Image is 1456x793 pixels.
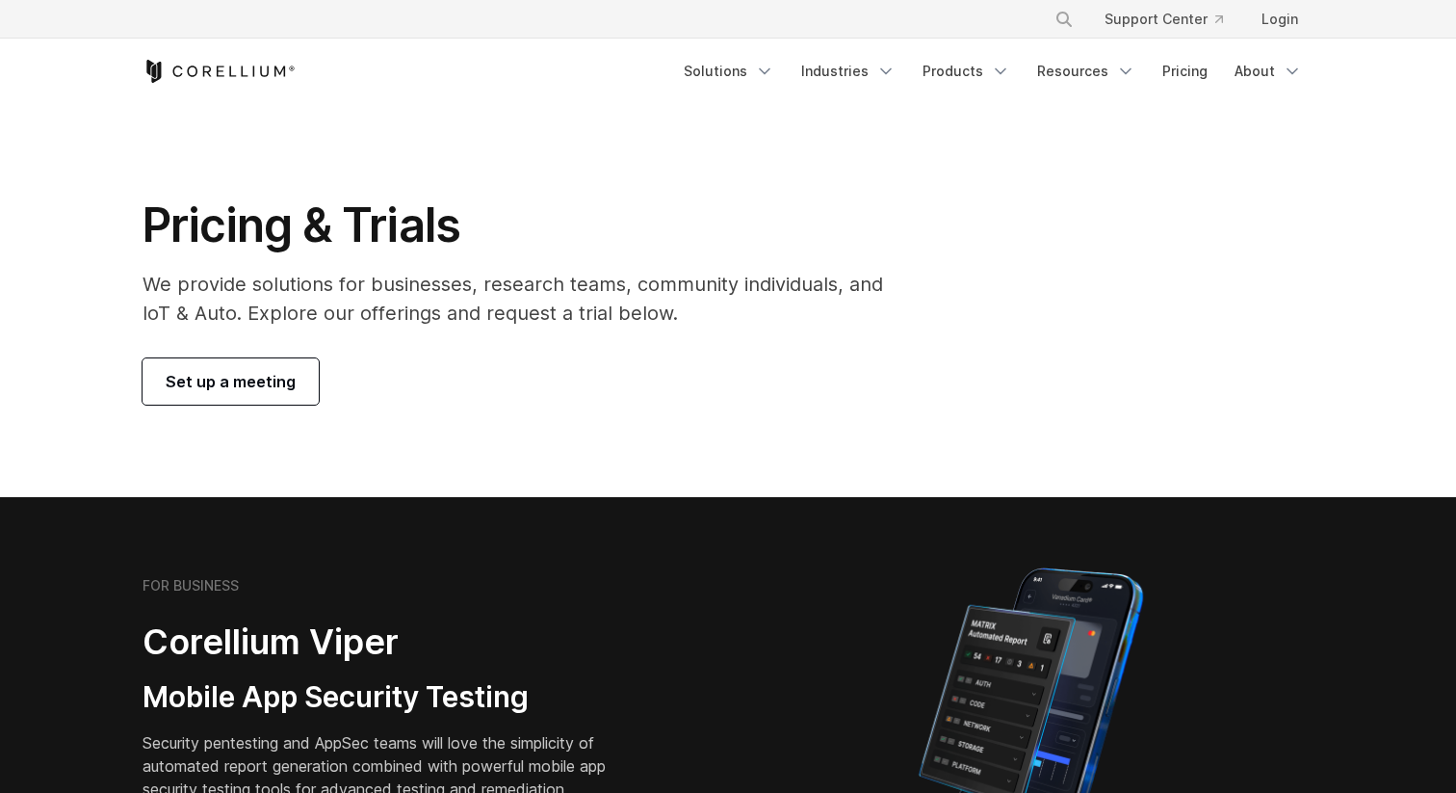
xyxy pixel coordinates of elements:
span: Set up a meeting [166,370,296,393]
a: Support Center [1089,2,1238,37]
a: Industries [790,54,907,89]
a: Login [1246,2,1313,37]
a: About [1223,54,1313,89]
a: Corellium Home [143,60,296,83]
a: Resources [1026,54,1147,89]
h3: Mobile App Security Testing [143,679,636,716]
div: Navigation Menu [672,54,1313,89]
h2: Corellium Viper [143,621,636,664]
h6: FOR BUSINESS [143,577,239,595]
button: Search [1047,2,1081,37]
p: We provide solutions for businesses, research teams, community individuals, and IoT & Auto. Explo... [143,270,910,328]
a: Set up a meeting [143,358,319,405]
a: Pricing [1151,54,1219,89]
h1: Pricing & Trials [143,197,910,254]
a: Products [911,54,1022,89]
div: Navigation Menu [1031,2,1313,37]
a: Solutions [672,54,786,89]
